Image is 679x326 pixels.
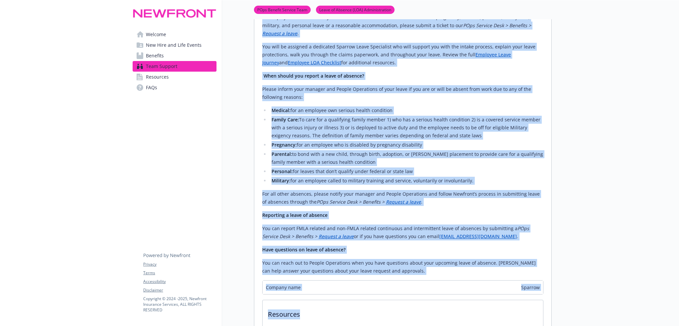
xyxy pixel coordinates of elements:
a: Terms [143,270,216,276]
p: You can reach out to People Operations when you have questions about your upcoming leave of absen... [262,259,543,275]
strong: Personal: [272,168,293,174]
strong: When should you report a leave of absence? [264,73,364,79]
em: POps Service Desk > Benefits > [317,199,385,205]
span: Company name [266,284,301,291]
a: POps Benefit Service Team [254,6,311,13]
span: Team Support [146,61,177,72]
a: Welcome [133,29,216,40]
a: Request a leave [386,199,421,205]
strong: Have questions on leave of absence? [262,246,345,253]
a: Leave of Absence (LOA) Administration [316,6,395,13]
li: for leaves that don’t qualify under federal or state law [270,167,543,175]
p: You can report FMLA related and non-FMLA related continuous and intermittent leave of absences by... [262,225,543,240]
a: Request a leave [262,30,297,36]
a: Team Support [133,61,216,72]
a: Benefits [133,50,216,61]
a: FAQs [133,82,216,93]
strong: Family Care: [272,116,299,123]
p: For all other absences, please notify your manager and People Operations and follow Newfront’s pr... [262,190,543,206]
a: Employee LOA Checklist [288,59,341,66]
a: New Hire and Life Events [133,40,216,50]
p: Copyright © 2024 - 2025 , Newfront Insurance Services, ALL RIGHTS RESERVED [143,296,216,313]
li: for an employee called to military training and service, voluntarily or involuntarily. [270,177,543,185]
a: Privacy [143,261,216,267]
span: Sparrow [521,284,540,291]
span: Welcome [146,29,166,40]
p: You will be assigned a dedicated Sparrow Leave Specialist who will support you with the intake pr... [262,43,543,67]
a: Accessibility [143,279,216,285]
a: Resources [133,72,216,82]
li: for an employee own serious health condition [270,106,543,114]
strong: Reporting a leave of absence [262,212,328,218]
strong: Parental: [272,151,292,157]
span: Benefits [146,50,164,61]
strong: Military: [272,177,290,184]
em: POps Service Desk > Benefits > [463,22,531,29]
a: Request a leave [319,233,354,239]
strong: Pregnancy: [272,142,297,148]
li: for an employee who is disabled by pregnancy disability [270,141,543,149]
li: To care for a qualifying family member 1) who has a serious health condition 2) is a covered serv... [270,116,543,140]
li: to bond with a new child, through birth, adoption, or [PERSON_NAME] placement to provide care for... [270,150,543,166]
p: Please inform your manager and People Operations of your leave if you are or will be absent from ... [262,85,543,101]
a: Disclaimer [143,287,216,293]
p: Resources [263,300,543,325]
span: New Hire and Life Events [146,40,202,50]
span: Resources [146,72,169,82]
span: FAQs [146,82,157,93]
a: [EMAIL_ADDRESS][DOMAIN_NAME] [439,233,517,239]
strong: Medical: [272,107,290,113]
